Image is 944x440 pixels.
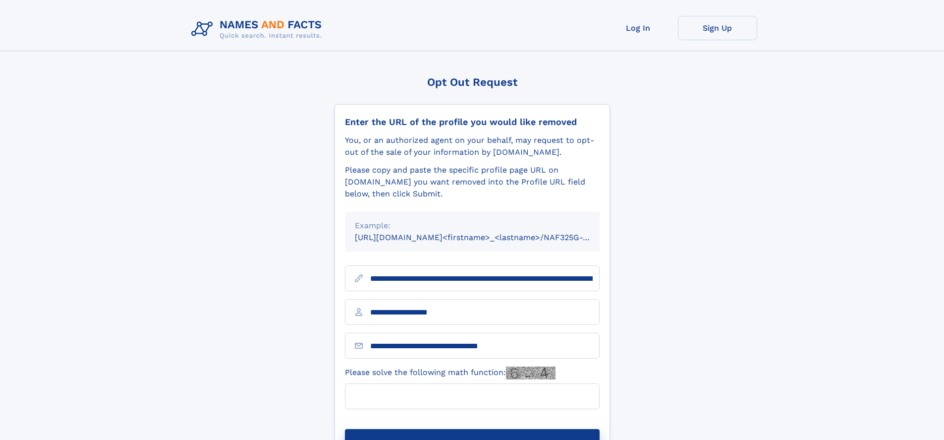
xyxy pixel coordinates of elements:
[355,220,590,232] div: Example:
[187,16,330,43] img: Logo Names and Facts
[345,134,600,158] div: You, or an authorized agent on your behalf, may request to opt-out of the sale of your informatio...
[334,76,610,88] div: Opt Out Request
[355,233,618,242] small: [URL][DOMAIN_NAME]<firstname>_<lastname>/NAF325G-xxxxxxxx
[599,16,678,40] a: Log In
[345,117,600,127] div: Enter the URL of the profile you would like removed
[345,367,555,379] label: Please solve the following math function:
[345,164,600,200] div: Please copy and paste the specific profile page URL on [DOMAIN_NAME] you want removed into the Pr...
[678,16,757,40] a: Sign Up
